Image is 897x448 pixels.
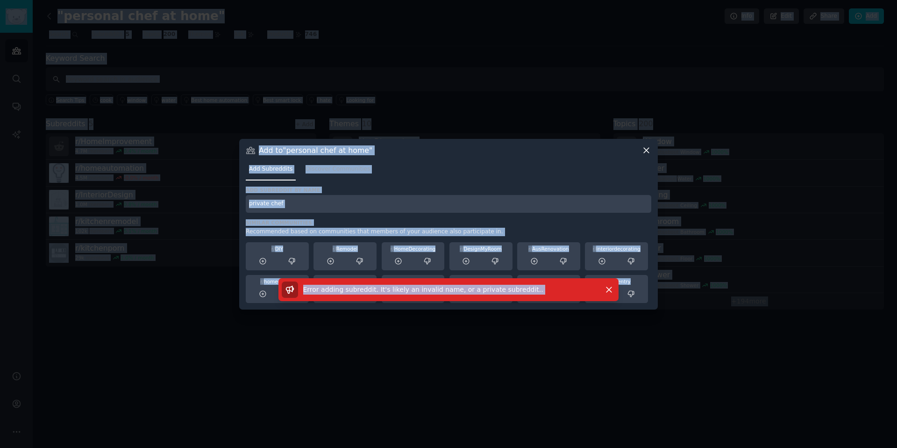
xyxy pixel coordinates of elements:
div: HomeDecorating [385,246,441,252]
div: Recommended based on communities that members of your audience also participate in. [246,228,651,236]
h3: Similar Communities [246,219,651,226]
span: Add Subreddits [249,165,292,173]
div: Remodel [317,246,373,252]
a: Add Subreddits [246,162,296,181]
input: Enter subreddit name and press enter [246,195,651,213]
span: r/ [460,246,463,252]
h3: Add subreddit by name [246,187,651,193]
span: Discover Communities [306,165,370,173]
span: r/ [271,246,275,252]
div: DesignMyRoom [453,246,509,252]
div: interiordecorating [588,246,645,252]
span: Error adding subreddit. It's likely an invalid name, or a private subreddit. . [303,286,543,293]
span: r/ [333,246,336,252]
div: AusRenovation [520,246,577,252]
span: r/ [528,246,532,252]
h3: Add to "personal chef at home" [259,145,372,155]
span: r/ [593,246,597,252]
div: DIY [249,246,306,252]
span: r/ [391,246,394,252]
a: Discover Communities [302,162,373,181]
